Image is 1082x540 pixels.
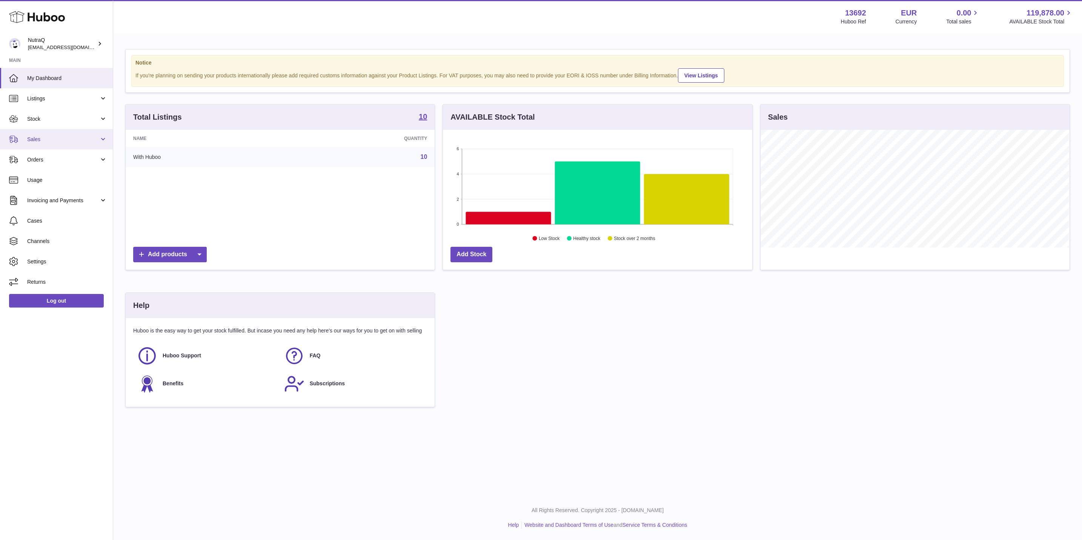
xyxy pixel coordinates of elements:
strong: Notice [135,59,1060,66]
span: Invoicing and Payments [27,197,99,204]
a: 10 [419,113,427,122]
span: Benefits [163,380,183,387]
h3: Sales [768,112,788,122]
div: If you're planning on sending your products internationally please add required customs informati... [135,67,1060,83]
h3: AVAILABLE Stock Total [450,112,535,122]
span: AVAILABLE Stock Total [1009,18,1073,25]
text: Low Stock [539,236,560,241]
a: Add products [133,247,207,262]
a: Website and Dashboard Terms of Use [524,522,613,528]
div: Currency [896,18,917,25]
span: FAQ [310,352,321,359]
span: Subscriptions [310,380,345,387]
span: Cases [27,217,107,225]
a: 119,878.00 AVAILABLE Stock Total [1009,8,1073,25]
strong: 13692 [845,8,866,18]
td: With Huboo [126,147,289,167]
span: Total sales [946,18,980,25]
img: log@nutraq.com [9,38,20,49]
text: Healthy stock [573,236,601,241]
text: 2 [457,197,459,202]
p: All Rights Reserved. Copyright 2025 - [DOMAIN_NAME] [119,507,1076,514]
a: Benefits [137,374,277,394]
th: Quantity [289,130,435,147]
span: Orders [27,156,99,163]
a: Help [508,522,519,528]
a: Add Stock [450,247,492,262]
th: Name [126,130,289,147]
div: NutraQ [28,37,96,51]
span: [EMAIL_ADDRESS][DOMAIN_NAME] [28,44,111,50]
a: Log out [9,294,104,308]
text: 0 [457,222,459,226]
span: Stock [27,115,99,123]
a: View Listings [678,68,724,83]
span: Listings [27,95,99,102]
strong: 10 [419,113,427,120]
a: Huboo Support [137,346,277,366]
div: Huboo Ref [841,18,866,25]
span: Returns [27,278,107,286]
a: Subscriptions [284,374,424,394]
span: 119,878.00 [1027,8,1064,18]
a: 10 [421,154,427,160]
p: Huboo is the easy way to get your stock fulfilled. But incase you need any help here's our ways f... [133,327,427,334]
span: 0.00 [957,8,971,18]
strong: EUR [901,8,917,18]
span: Usage [27,177,107,184]
a: FAQ [284,346,424,366]
li: and [522,522,687,529]
span: My Dashboard [27,75,107,82]
span: Sales [27,136,99,143]
h3: Help [133,300,149,311]
a: 0.00 Total sales [946,8,980,25]
text: 6 [457,146,459,151]
text: Stock over 2 months [614,236,655,241]
text: 4 [457,172,459,176]
a: Service Terms & Conditions [622,522,687,528]
span: Huboo Support [163,352,201,359]
h3: Total Listings [133,112,182,122]
span: Channels [27,238,107,245]
span: Settings [27,258,107,265]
